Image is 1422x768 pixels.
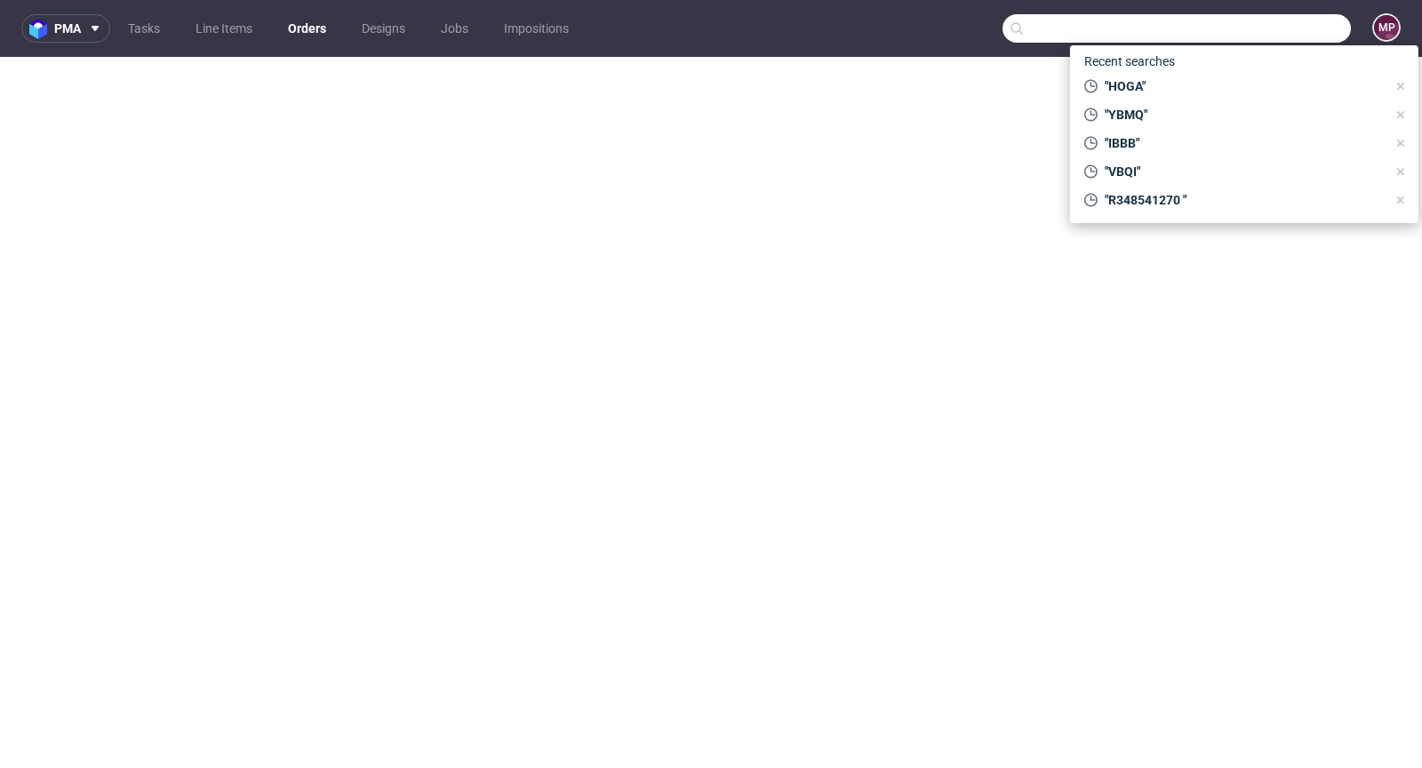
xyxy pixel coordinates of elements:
[1098,163,1386,180] span: "VBQI"
[351,14,416,43] a: Designs
[1098,106,1386,124] span: "YBMQ"
[1098,191,1386,209] span: "R348541270 "
[29,19,54,39] img: logo
[1098,134,1386,152] span: "IBBB"
[185,14,263,43] a: Line Items
[54,22,81,35] span: pma
[21,14,110,43] button: pma
[277,14,337,43] a: Orders
[117,14,171,43] a: Tasks
[1077,47,1182,76] span: Recent searches
[1098,77,1386,95] span: "HOGA"
[1374,15,1399,40] figcaption: MP
[430,14,479,43] a: Jobs
[493,14,579,43] a: Impositions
